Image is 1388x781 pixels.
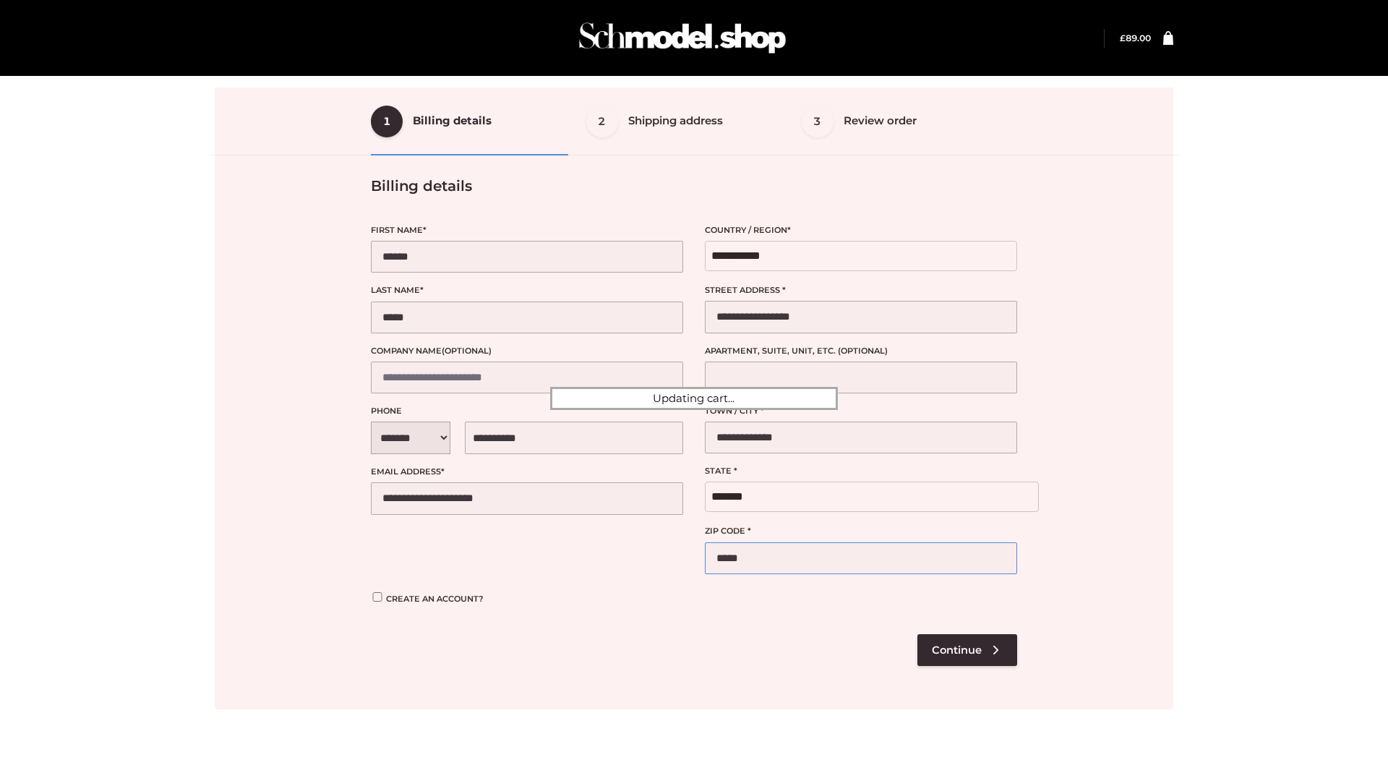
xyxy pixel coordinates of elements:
img: Schmodel Admin 964 [574,9,791,67]
a: £89.00 [1120,33,1151,43]
bdi: 89.00 [1120,33,1151,43]
div: Updating cart... [550,387,838,410]
span: £ [1120,33,1126,43]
